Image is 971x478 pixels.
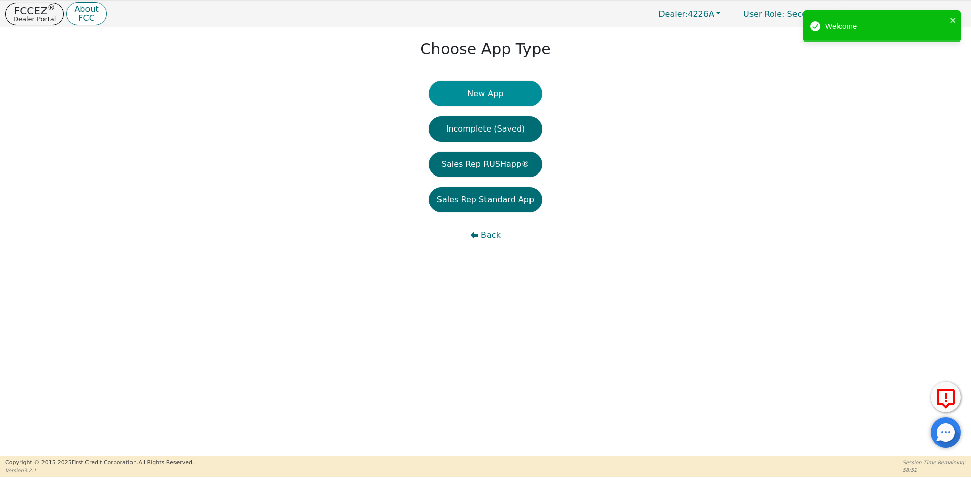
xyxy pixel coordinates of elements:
button: close [950,14,957,26]
p: About [74,5,98,13]
button: Incomplete (Saved) [429,116,542,142]
a: User Role: Secondary [733,4,840,24]
button: Sales Rep RUSHapp® [429,152,542,177]
p: FCC [74,14,98,22]
button: FCCEZ®Dealer Portal [5,3,64,25]
button: Dealer:4226A [648,6,731,22]
div: Welcome [825,21,947,32]
button: AboutFCC [66,2,106,26]
p: FCCEZ [13,6,56,16]
p: Dealer Portal [13,16,56,22]
span: Dealer: [658,9,688,19]
p: Session Time Remaining: [903,459,966,466]
span: All Rights Reserved. [138,459,194,466]
button: 4226A:[PERSON_NAME] [843,6,966,22]
p: Copyright © 2015- 2025 First Credit Corporation. [5,459,194,467]
button: Report Error to FCC [931,382,961,412]
p: 58:51 [903,466,966,474]
p: Secondary [733,4,840,24]
span: User Role : [743,9,784,19]
button: Sales Rep Standard App [429,187,542,212]
span: 4226A [658,9,714,19]
p: Version 3.2.1 [5,467,194,474]
sup: ® [48,3,55,12]
button: Back [429,223,542,248]
button: New App [429,81,542,106]
h1: Choose App Type [420,40,550,58]
span: Back [481,229,501,241]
